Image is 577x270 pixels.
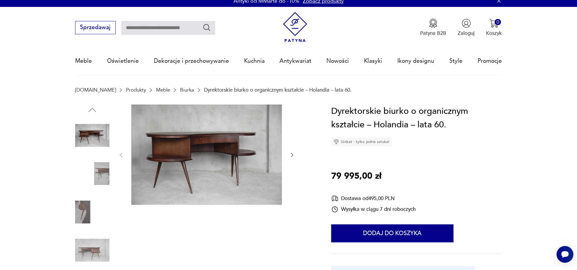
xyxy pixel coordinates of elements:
[331,137,392,146] div: Unikat - tylko jedna sztuka!
[557,246,573,263] iframe: Smartsupp widget button
[326,47,349,75] a: Nowości
[449,47,463,75] a: Style
[180,87,194,93] a: Biurka
[495,19,501,25] div: 0
[331,195,416,202] div: Dostawa od 495,00 PLN
[489,19,499,28] img: Ikona koszyka
[429,19,438,28] img: Ikona medalu
[478,47,502,75] a: Promocje
[75,156,109,191] img: Zdjęcie produktu Dyrektorskie biurko o organicznym kształcie – Holandia – lata 60.
[244,47,265,75] a: Kuchnia
[203,23,211,32] button: Szukaj
[331,169,381,183] p: 79 995,00 zł
[75,47,92,75] a: Meble
[397,47,434,75] a: Ikony designu
[126,87,146,93] a: Produkty
[458,19,475,37] button: Zaloguj
[486,30,502,37] p: Koszyk
[279,47,311,75] a: Antykwariat
[204,87,352,93] p: Dyrektorskie biurko o organicznym kształcie – Holandia – lata 60.
[331,206,416,213] div: Wysyłka w ciągu 7 dni roboczych
[458,30,475,37] p: Zaloguj
[420,19,446,37] a: Ikona medaluPatyna B2B
[280,12,310,42] img: Patyna - sklep z meblami i dekoracjami vintage
[75,87,116,93] a: [DOMAIN_NAME]
[75,26,116,30] a: Sprzedawaj
[75,233,109,267] img: Zdjęcie produktu Dyrektorskie biurko o organicznym kształcie – Holandia – lata 60.
[331,224,453,242] button: Dodaj do koszyka
[486,19,502,37] button: 0Koszyk
[364,47,382,75] a: Klasyki
[420,19,446,37] button: Patyna B2B
[154,47,229,75] a: Dekoracje i przechowywanie
[334,139,339,144] img: Ikona diamentu
[75,118,109,153] img: Zdjęcie produktu Dyrektorskie biurko o organicznym kształcie – Holandia – lata 60.
[156,87,170,93] a: Meble
[331,105,502,132] h1: Dyrektorskie biurko o organicznym kształcie – Holandia – lata 60.
[462,19,471,28] img: Ikonka użytkownika
[107,47,139,75] a: Oświetlenie
[131,105,282,205] img: Zdjęcie produktu Dyrektorskie biurko o organicznym kształcie – Holandia – lata 60.
[331,195,338,202] img: Ikona dostawy
[75,195,109,229] img: Zdjęcie produktu Dyrektorskie biurko o organicznym kształcie – Holandia – lata 60.
[420,30,446,37] p: Patyna B2B
[75,21,116,34] button: Sprzedawaj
